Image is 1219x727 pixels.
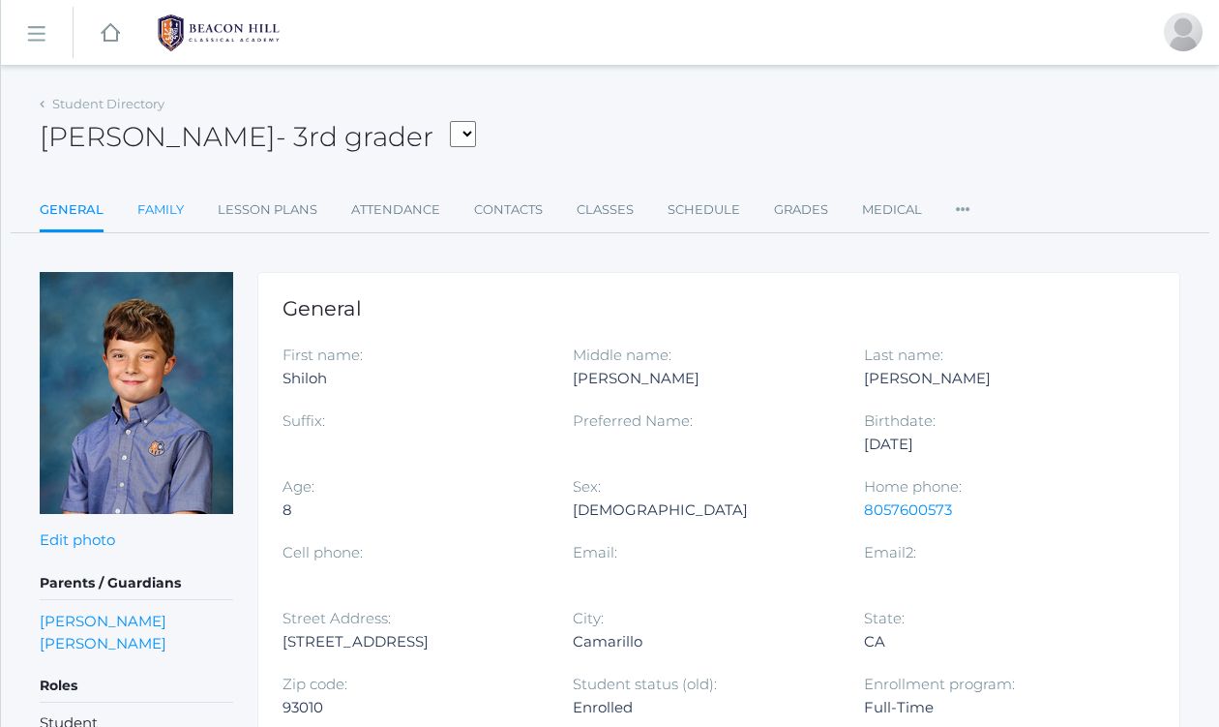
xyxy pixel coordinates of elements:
[282,543,363,561] label: Cell phone:
[282,609,391,627] label: Street Address:
[577,191,634,229] a: Classes
[774,191,828,229] a: Grades
[573,411,693,430] label: Preferred Name:
[146,9,291,57] img: BHCALogos-05-308ed15e86a5a0abce9b8dd61676a3503ac9727e845dece92d48e8588c001991.png
[573,543,617,561] label: Email:
[864,367,1125,390] div: [PERSON_NAME]
[573,477,601,496] label: Sex:
[864,411,936,430] label: Birthdate:
[864,696,1125,719] div: Full-Time
[573,367,834,390] div: [PERSON_NAME]
[573,346,671,364] label: Middle name:
[40,610,166,632] a: [PERSON_NAME]
[573,630,834,653] div: Camarillo
[573,675,717,693] label: Student status (old):
[573,499,834,522] div: [DEMOGRAPHIC_DATA]
[40,191,104,232] a: General
[282,411,325,430] label: Suffix:
[864,477,962,496] label: Home phone:
[282,346,363,364] label: First name:
[52,96,164,111] a: Student Directory
[864,675,1015,693] label: Enrollment program:
[864,543,916,561] label: Email2:
[218,191,317,229] a: Lesson Plans
[573,609,604,627] label: City:
[40,272,233,514] img: Shiloh Canty
[282,297,1155,319] h1: General
[864,609,905,627] label: State:
[282,367,544,390] div: Shiloh
[282,630,544,653] div: [STREET_ADDRESS]
[40,567,233,600] h5: Parents / Guardians
[668,191,740,229] a: Schedule
[282,696,544,719] div: 93010
[864,500,952,519] a: 8057600573
[864,630,1125,653] div: CA
[862,191,922,229] a: Medical
[276,120,433,153] span: - 3rd grader
[40,632,166,654] a: [PERSON_NAME]
[1164,13,1203,51] div: Heather Bernardi
[282,477,314,496] label: Age:
[573,696,834,719] div: Enrolled
[864,433,1125,456] div: [DATE]
[40,122,476,152] h2: [PERSON_NAME]
[282,499,544,522] div: 8
[137,191,184,229] a: Family
[864,346,943,364] label: Last name:
[282,675,347,693] label: Zip code:
[40,670,233,703] h5: Roles
[351,191,440,229] a: Attendance
[40,530,115,549] a: Edit photo
[474,191,543,229] a: Contacts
